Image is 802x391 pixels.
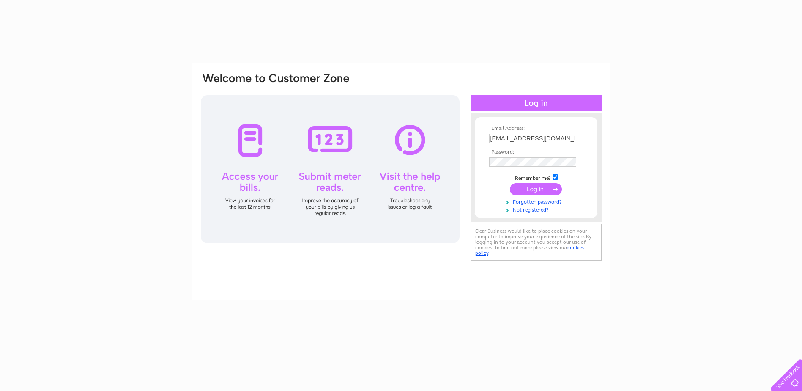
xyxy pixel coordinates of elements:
div: Clear Business would like to place cookies on your computer to improve your experience of the sit... [471,224,602,261]
a: cookies policy [475,245,584,256]
input: Submit [510,183,562,195]
a: Not registered? [489,205,585,213]
td: Remember me? [487,173,585,182]
th: Email Address: [487,126,585,132]
th: Password: [487,149,585,155]
a: Forgotten password? [489,197,585,205]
